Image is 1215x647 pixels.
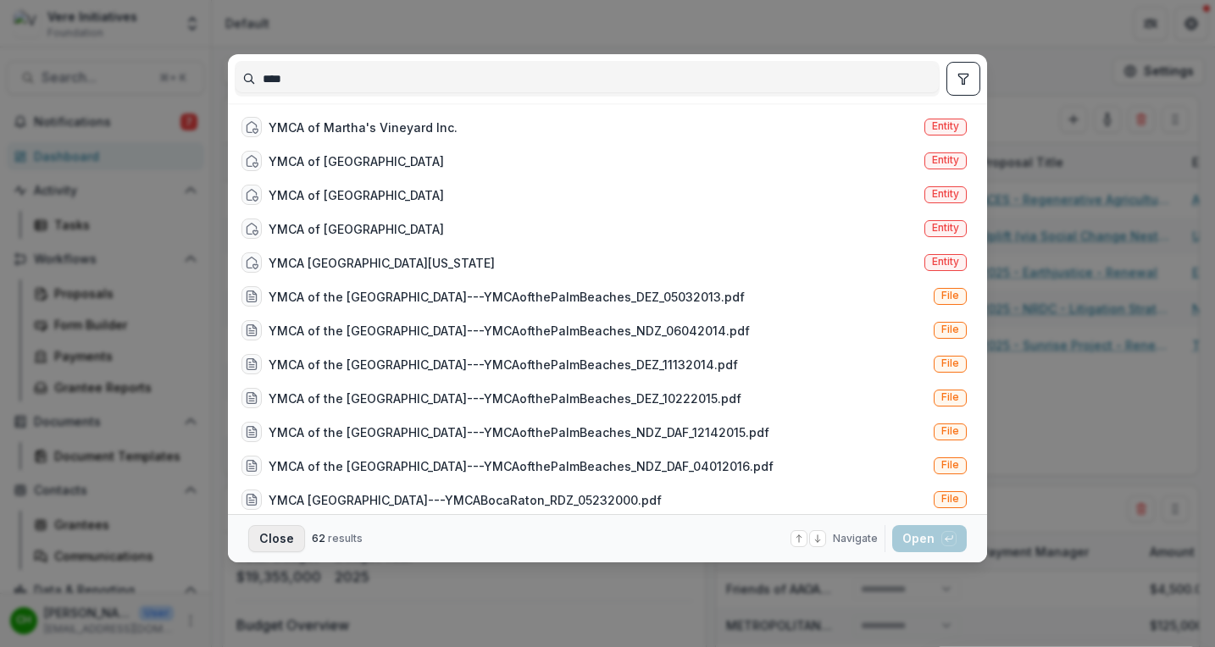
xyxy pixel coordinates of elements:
div: YMCA of the [GEOGRAPHIC_DATA]---YMCAofthePalmBeaches_DEZ_05032013.pdf [269,288,745,306]
div: YMCA [GEOGRAPHIC_DATA][US_STATE] [269,254,495,272]
span: File [941,493,959,505]
div: YMCA of [GEOGRAPHIC_DATA] [269,186,444,204]
div: YMCA [GEOGRAPHIC_DATA]---YMCABocaRaton_RDZ_05232000.pdf [269,491,662,509]
div: YMCA of [GEOGRAPHIC_DATA] [269,152,444,170]
span: Entity [932,154,959,166]
span: results [328,532,363,545]
span: File [941,290,959,301]
div: YMCA of the [GEOGRAPHIC_DATA]---YMCAofthePalmBeaches_DEZ_11132014.pdf [269,356,738,373]
div: YMCA of the [GEOGRAPHIC_DATA]---YMCAofthePalmBeaches_NDZ_06042014.pdf [269,322,750,340]
span: Entity [932,256,959,268]
div: YMCA of the [GEOGRAPHIC_DATA]---YMCAofthePalmBeaches_NDZ_DAF_12142015.pdf [269,423,769,441]
span: File [941,425,959,437]
span: File [941,357,959,369]
span: File [941,323,959,335]
span: 62 [312,532,325,545]
span: Entity [932,188,959,200]
button: toggle filters [946,62,980,96]
div: YMCA of the [GEOGRAPHIC_DATA]---YMCAofthePalmBeaches_DEZ_10222015.pdf [269,390,741,407]
span: File [941,391,959,403]
div: YMCA of Martha's Vineyard Inc. [269,119,458,136]
div: YMCA of [GEOGRAPHIC_DATA] [269,220,444,238]
span: File [941,459,959,471]
span: Entity [932,120,959,132]
button: Open [892,525,967,552]
span: Entity [932,222,959,234]
button: Close [248,525,305,552]
div: YMCA of the [GEOGRAPHIC_DATA]---YMCAofthePalmBeaches_NDZ_DAF_04012016.pdf [269,457,774,475]
span: Navigate [833,531,878,546]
